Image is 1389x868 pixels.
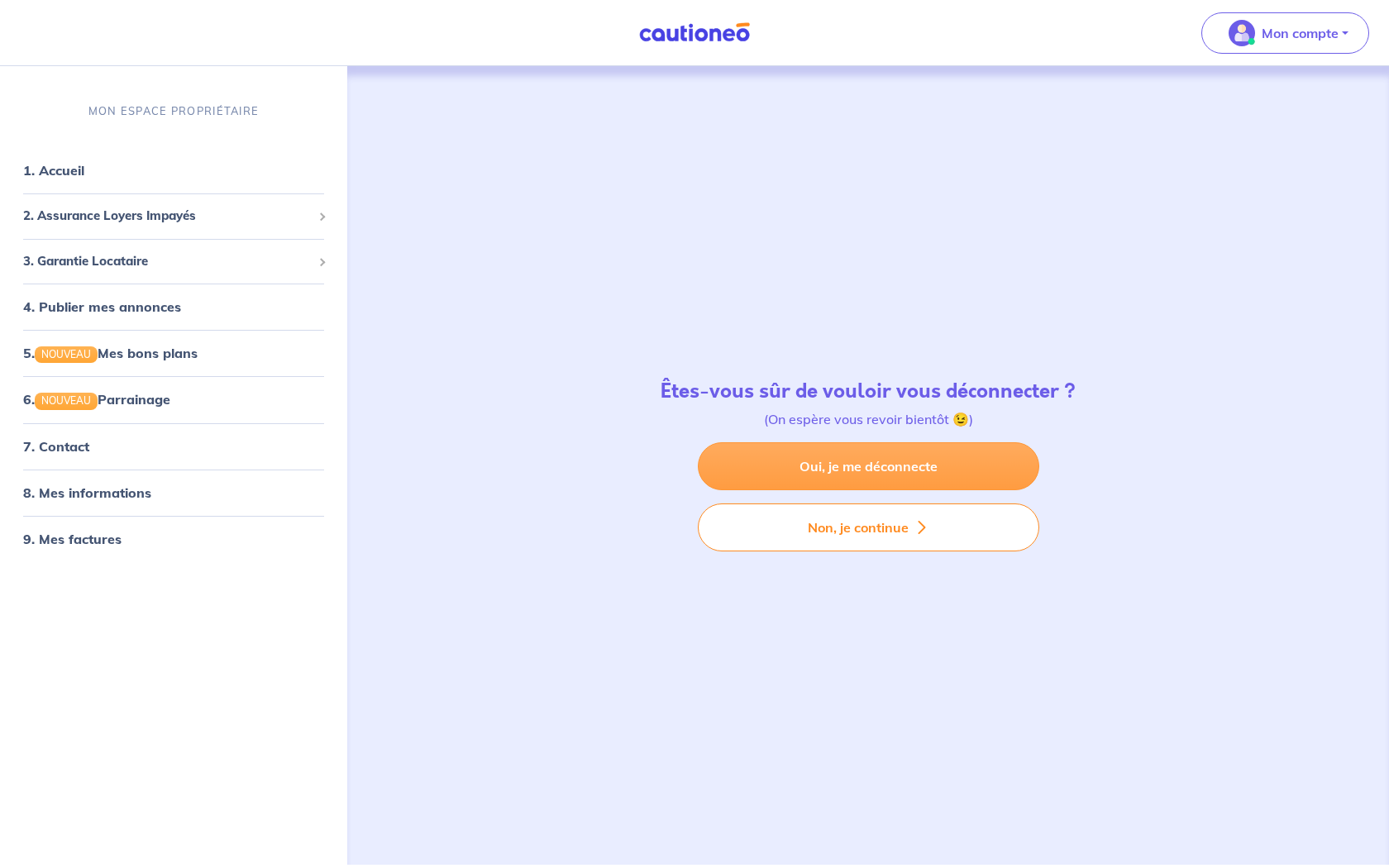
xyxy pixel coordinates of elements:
div: 2. Assurance Loyers Impayés [7,200,341,232]
a: 5.NOUVEAUMes bons plans [23,345,198,361]
div: 1. Accueil [7,154,341,187]
span: 2. Assurance Loyers Impayés [23,207,312,226]
a: 1. Accueil [23,162,84,179]
p: (On espère vous revoir bientôt 😉) [661,409,1076,429]
div: 3. Garantie Locataire [7,246,341,278]
p: Mon compte [1262,23,1339,43]
button: illu_account_valid_menu.svgMon compte [1201,12,1369,54]
div: 4. Publier mes annonces [7,290,341,323]
a: 4. Publier mes annonces [23,298,181,315]
button: Non, je continue [698,503,1039,551]
a: Oui, je me déconnecte [698,442,1039,490]
img: illu_account_valid_menu.svg [1229,20,1255,46]
div: 5.NOUVEAUMes bons plans [7,336,341,370]
p: MON ESPACE PROPRIÉTAIRE [88,103,259,119]
a: 9. Mes factures [23,531,122,547]
h4: Êtes-vous sûr de vouloir vous déconnecter ? [661,379,1076,403]
a: 7. Contact [23,438,89,455]
div: 6.NOUVEAUParrainage [7,383,341,416]
span: 3. Garantie Locataire [23,252,312,271]
a: 8. Mes informations [23,484,151,501]
img: Cautioneo [632,22,757,43]
div: 9. Mes factures [7,522,341,556]
div: 8. Mes informations [7,476,341,509]
div: 7. Contact [7,430,341,463]
a: 6.NOUVEAUParrainage [23,391,170,408]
